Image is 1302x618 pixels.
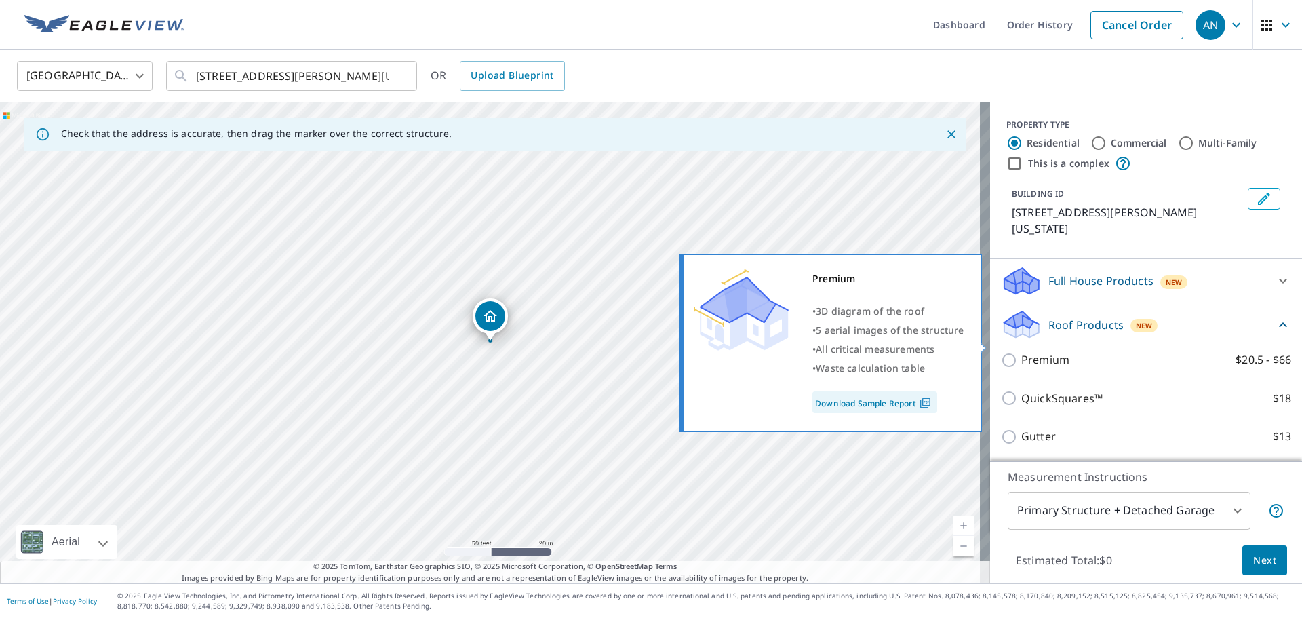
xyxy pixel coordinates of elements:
[313,561,677,573] span: © 2025 TomTom, Earthstar Geographics SIO, © 2025 Microsoft Corporation, ©
[1021,428,1056,445] p: Gutter
[1268,503,1284,519] span: Your report will include the primary structure and a detached garage if one exists.
[460,61,564,91] a: Upload Blueprint
[1005,545,1123,575] p: Estimated Total: $0
[53,596,97,606] a: Privacy Policy
[1008,469,1284,485] p: Measurement Instructions
[1021,390,1103,407] p: QuickSquares™
[816,343,934,355] span: All critical measurements
[816,305,924,317] span: 3D diagram of the roof
[916,397,934,409] img: Pdf Icon
[61,128,452,140] p: Check that the address is accurate, then drag the marker over the correct structure.
[1012,204,1242,237] p: [STREET_ADDRESS][PERSON_NAME][US_STATE]
[812,391,937,413] a: Download Sample Report
[816,362,925,374] span: Waste calculation table
[1012,188,1064,199] p: BUILDING ID
[812,302,964,321] div: •
[1048,273,1153,289] p: Full House Products
[1027,136,1080,150] label: Residential
[953,516,974,536] a: Current Level 19, Zoom In
[1008,492,1250,530] div: Primary Structure + Detached Garage
[1248,188,1280,210] button: Edit building 1
[47,525,84,559] div: Aerial
[471,67,553,84] span: Upload Blueprint
[1028,157,1109,170] label: This is a complex
[24,15,184,35] img: EV Logo
[16,525,117,559] div: Aerial
[1198,136,1257,150] label: Multi-Family
[655,561,677,571] a: Terms
[1001,309,1291,341] div: Roof ProductsNew
[1048,317,1124,333] p: Roof Products
[812,269,964,288] div: Premium
[812,340,964,359] div: •
[1090,11,1183,39] a: Cancel Order
[1196,10,1225,40] div: AN
[943,125,960,143] button: Close
[1001,265,1291,297] div: Full House ProductsNew
[1166,277,1183,288] span: New
[953,536,974,556] a: Current Level 19, Zoom Out
[7,597,97,605] p: |
[17,57,153,95] div: [GEOGRAPHIC_DATA]
[431,61,565,91] div: OR
[812,321,964,340] div: •
[1273,390,1291,407] p: $18
[812,359,964,378] div: •
[117,591,1295,611] p: © 2025 Eagle View Technologies, Inc. and Pictometry International Corp. All Rights Reserved. Repo...
[196,57,389,95] input: Search by address or latitude-longitude
[1111,136,1167,150] label: Commercial
[1236,351,1291,368] p: $20.5 - $66
[694,269,789,351] img: Premium
[1136,320,1153,331] span: New
[1021,351,1069,368] p: Premium
[1253,552,1276,569] span: Next
[595,561,652,571] a: OpenStreetMap
[473,298,508,341] div: Dropped pin, building 1, Residential property, 40 Werner Ave Florida, NY 10921
[816,324,964,336] span: 5 aerial images of the structure
[1273,428,1291,445] p: $13
[1242,545,1287,576] button: Next
[7,596,49,606] a: Terms of Use
[1006,119,1286,131] div: PROPERTY TYPE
